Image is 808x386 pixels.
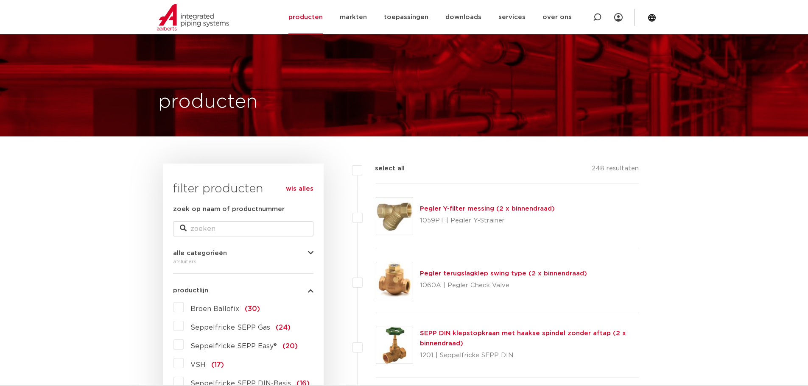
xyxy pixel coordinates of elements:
button: alle categorieën [173,250,313,256]
button: productlijn [173,287,313,294]
span: (30) [245,305,260,312]
span: productlijn [173,287,208,294]
a: wis alles [286,184,313,194]
img: Thumbnail for Pegler Y-filter messing (2 x binnendraad) [376,197,413,234]
span: alle categorieën [173,250,227,256]
h1: producten [158,89,258,116]
p: 248 resultaten [592,164,639,177]
label: zoek op naam of productnummer [173,204,285,214]
span: (20) [282,343,298,350]
p: 1201 | Seppelfricke SEPP DIN [420,349,639,362]
span: Seppelfricke SEPP Easy® [190,343,277,350]
span: (17) [211,361,224,368]
span: VSH [190,361,206,368]
input: zoeken [173,221,313,236]
span: (24) [276,324,291,331]
p: 1060A | Pegler Check Valve [420,279,587,292]
img: Thumbnail for Pegler terugslagklep swing type (2 x binnendraad) [376,262,413,299]
div: afsluiters [173,256,313,267]
span: Broen Ballofix [190,305,239,312]
p: 1059PT | Pegler Y-Strainer [420,214,555,228]
img: Thumbnail for SEPP DIN klepstopkraan met haakse spindel zonder aftap (2 x binnendraad) [376,327,413,364]
h3: filter producten [173,181,313,197]
label: select all [362,164,405,174]
a: SEPP DIN klepstopkraan met haakse spindel zonder aftap (2 x binnendraad) [420,330,626,347]
a: Pegler Y-filter messing (2 x binnendraad) [420,205,555,212]
span: Seppelfricke SEPP Gas [190,324,270,331]
a: Pegler terugslagklep swing type (2 x binnendraad) [420,270,587,277]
